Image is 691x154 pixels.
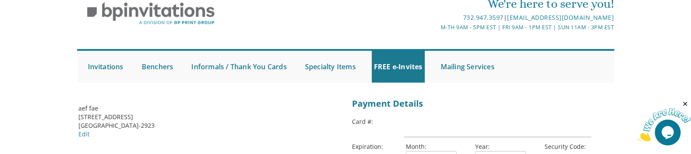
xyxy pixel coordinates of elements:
div: M-Th 9am - 5pm EST | Fri 9am - 1pm EST | Sun 11am - 3pm EST [256,23,614,32]
a: Informals / Thank You Cards [189,51,289,83]
p: [GEOGRAPHIC_DATA]-2923 [78,121,339,130]
a: Invitations [86,51,126,83]
a: Benchers [140,51,176,83]
iframe: chat widget [638,100,691,141]
a: 732.947.3597 [463,13,504,22]
a: Mailing Services [439,51,497,83]
p: [STREET_ADDRESS] [78,113,339,121]
div: | [256,12,614,23]
a: Specialty Items [303,51,358,83]
div: Payment Details [352,95,613,112]
a: Edit [78,130,90,138]
a: [EMAIL_ADDRESS][DOMAIN_NAME] [507,13,614,22]
div: Card #: [352,117,404,127]
div: Expiration: [352,142,404,152]
a: FREE e-Invites [372,51,425,83]
p: aef fae [78,104,339,113]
